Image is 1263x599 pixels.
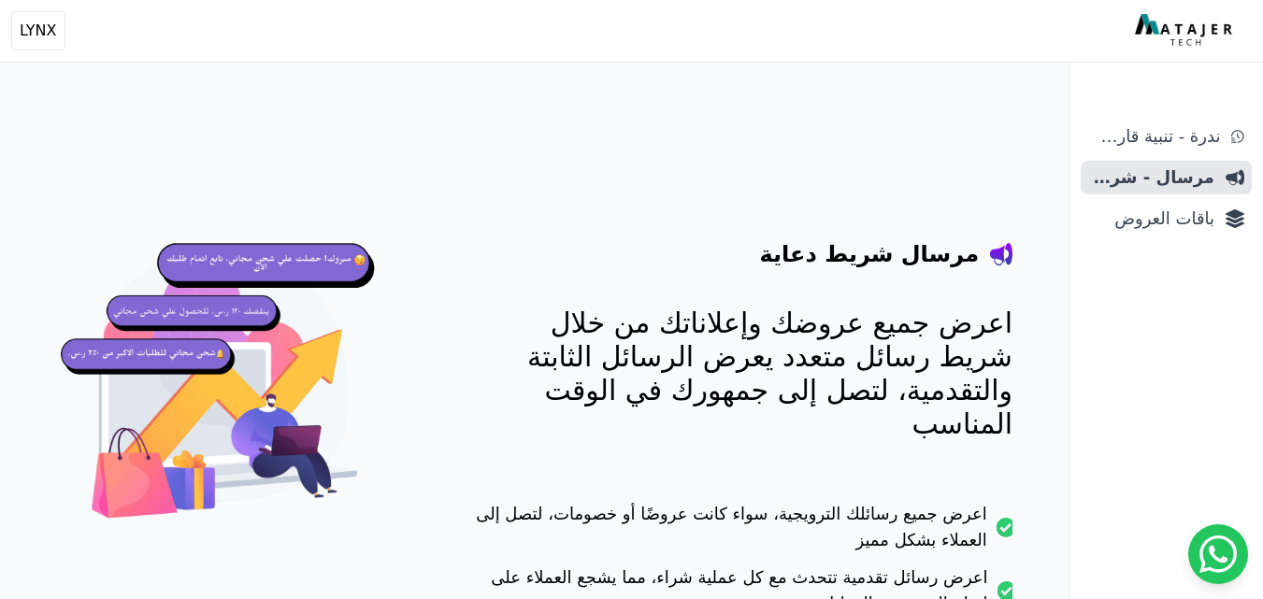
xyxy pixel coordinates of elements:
[1088,164,1214,191] span: مرسال - شريط دعاية
[468,307,1012,441] p: اعرض جميع عروضك وإعلاناتك من خلال شريط رسائل متعدد يعرض الرسائل الثابتة والتقدمية، لتصل إلى جمهور...
[1135,14,1237,48] img: MatajerTech Logo
[56,224,394,562] img: hero
[1088,206,1214,232] span: باقات العروض
[468,501,1012,564] li: اعرض جميع رسائلك الترويجية، سواء كانت عروضًا أو خصومات، لتصل إلى العملاء بشكل مميز
[1088,123,1220,150] span: ندرة - تنبية قارب علي النفاذ
[760,239,979,269] h4: مرسال شريط دعاية
[20,20,57,42] span: LYNX
[11,11,65,50] button: LYNX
